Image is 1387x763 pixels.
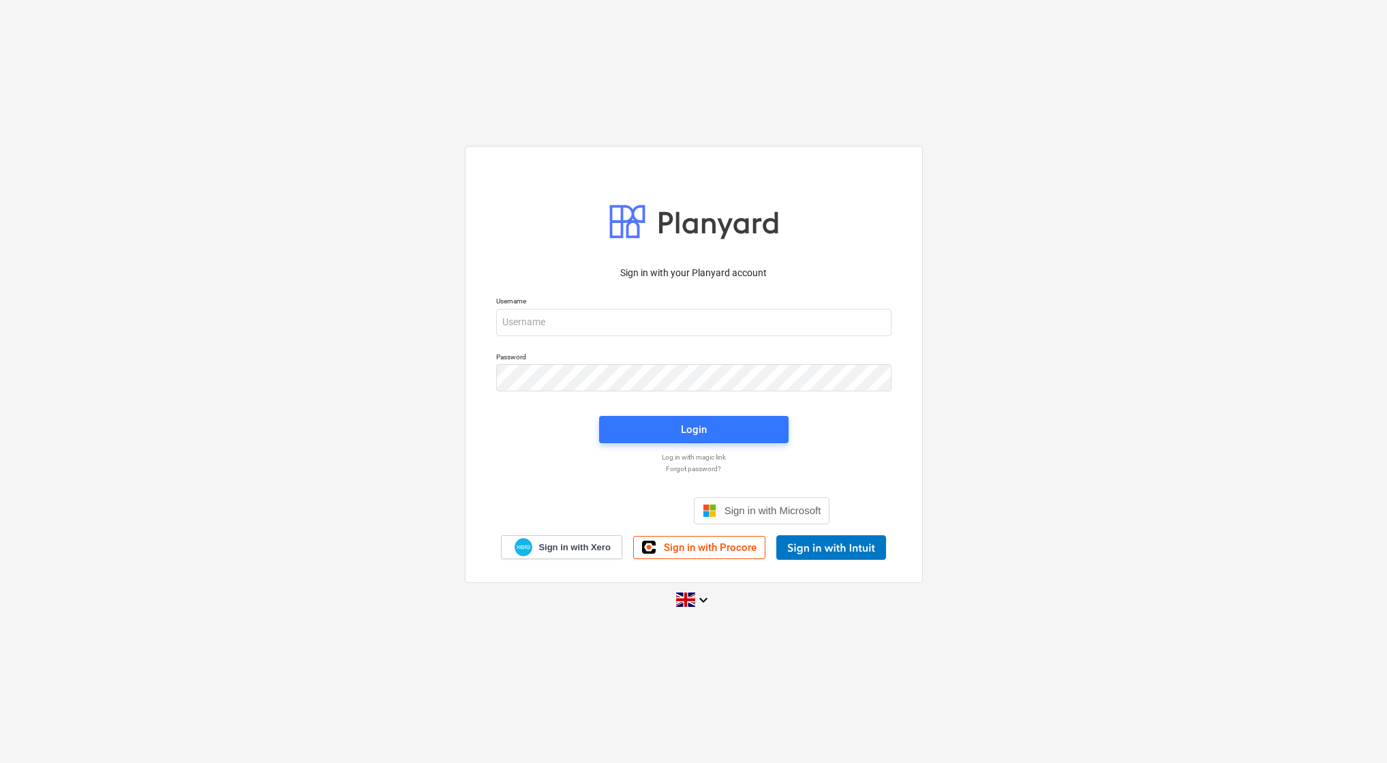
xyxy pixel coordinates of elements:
div: Login [681,421,707,438]
img: Xero logo [515,538,532,556]
iframe: Sign in with Google Button [551,496,690,526]
img: Microsoft logo [703,504,716,518]
a: Forgot password? [489,464,898,473]
p: Sign in with your Planyard account [496,266,891,280]
button: Login [599,416,789,443]
input: Username [496,309,891,336]
p: Username [496,297,891,308]
span: Sign in with Xero [538,541,610,554]
a: Log in with magic link [489,453,898,462]
div: Sign in with Google. Opens in new tab [558,496,683,526]
a: Sign in with Procore [633,536,765,559]
i: keyboard_arrow_down [695,592,712,608]
a: Sign in with Xero [501,535,622,559]
span: Sign in with Microsoft [725,505,821,516]
span: Sign in with Procore [664,541,757,554]
p: Password [496,353,891,364]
